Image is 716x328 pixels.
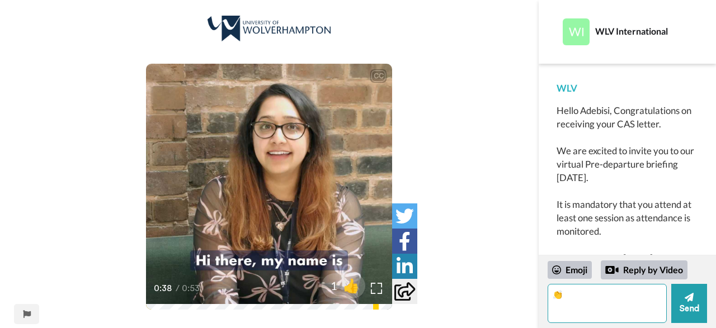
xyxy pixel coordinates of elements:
[371,70,385,82] div: CC
[548,284,667,323] textarea: 👏
[548,261,592,279] div: Emoji
[557,104,698,292] div: Hello Adebisi, Congratulations on receiving your CAS letter. We are excited to invite you to our ...
[557,82,698,95] div: WLV
[671,284,707,323] button: Send
[322,273,365,298] button: 1👍
[605,263,619,277] div: Reply by Video
[595,26,686,36] div: WLV International
[563,18,590,45] img: Profile Image
[182,282,201,295] span: 0:53
[322,278,337,293] span: 1
[154,282,173,295] span: 0:38
[208,16,331,41] img: 0a2bfc76-1499-422d-ad4e-557cedd87c03
[601,260,687,279] div: Reply by Video
[337,277,365,294] span: 👍
[176,282,180,295] span: /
